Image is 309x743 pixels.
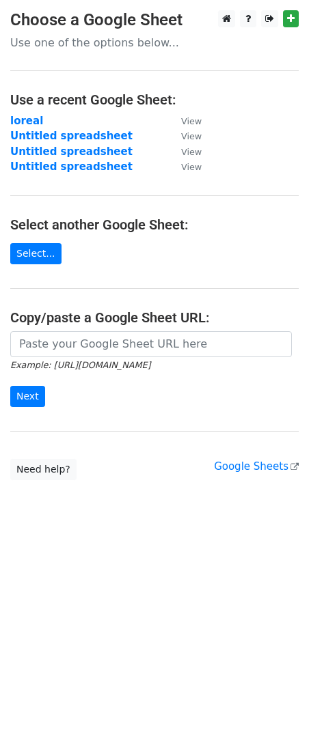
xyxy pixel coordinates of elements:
h3: Choose a Google Sheet [10,10,299,30]
small: View [181,162,202,172]
a: View [167,115,202,127]
a: loreal [10,115,43,127]
small: Example: [URL][DOMAIN_NAME] [10,360,150,370]
small: View [181,116,202,126]
a: Untitled spreadsheet [10,145,133,158]
a: Need help? [10,459,77,480]
p: Use one of the options below... [10,36,299,50]
a: View [167,160,202,173]
a: Select... [10,243,62,264]
a: Untitled spreadsheet [10,130,133,142]
input: Next [10,386,45,407]
a: View [167,130,202,142]
small: View [181,147,202,157]
a: View [167,145,202,158]
a: Google Sheets [214,460,299,473]
h4: Select another Google Sheet: [10,216,299,233]
h4: Copy/paste a Google Sheet URL: [10,309,299,326]
a: Untitled spreadsheet [10,160,133,173]
input: Paste your Google Sheet URL here [10,331,292,357]
small: View [181,131,202,141]
h4: Use a recent Google Sheet: [10,92,299,108]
